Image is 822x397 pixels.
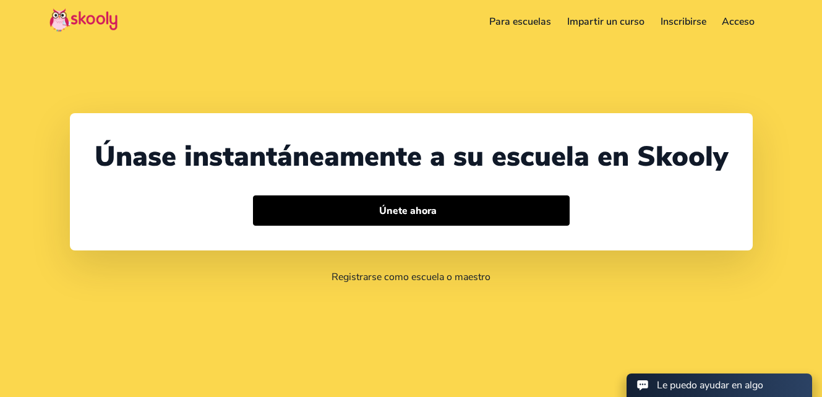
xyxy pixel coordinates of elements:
a: Impartir un curso [559,12,653,32]
img: Skooly [49,8,118,32]
button: Únete ahora [253,195,570,226]
a: Registrarse como escuela o maestro [332,270,490,284]
a: Acceso [714,12,763,32]
a: Para escuelas [482,12,560,32]
font: Únete ahora [379,204,437,218]
div: Únase instantáneamente a su escuela en Skooly [95,138,728,176]
a: Inscribirse [653,12,714,32]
